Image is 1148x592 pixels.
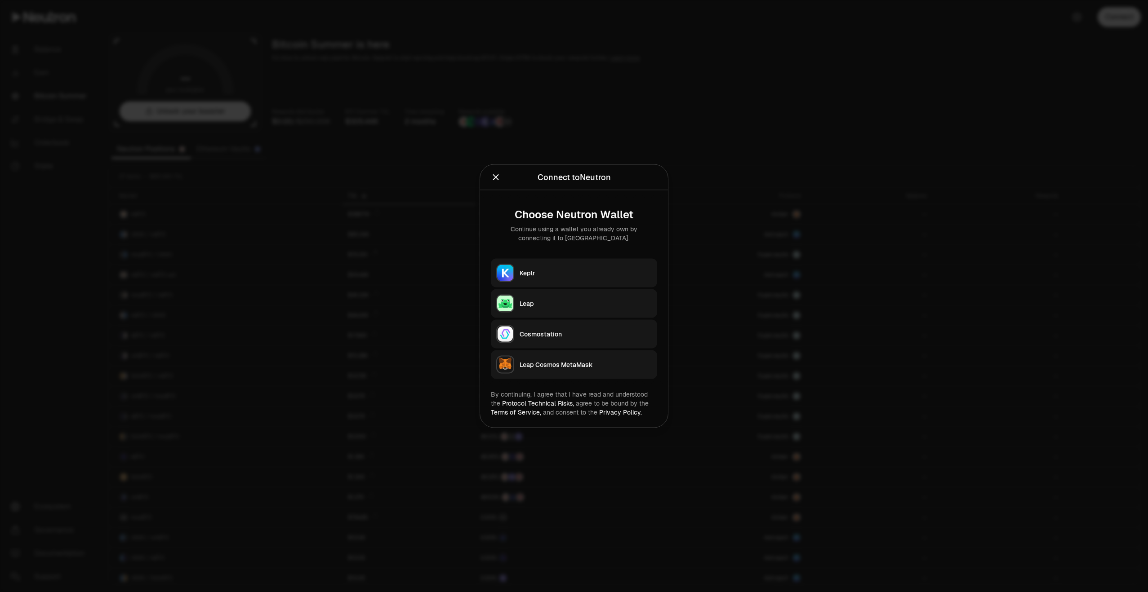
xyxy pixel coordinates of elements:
div: Keplr [520,269,652,278]
div: By continuing, I agree that I have read and understood the agree to be bound by the and consent t... [491,390,657,417]
a: Terms of Service, [491,408,541,416]
img: Leap Cosmos MetaMask [497,357,513,373]
div: Continue using a wallet you already own by connecting it to [GEOGRAPHIC_DATA]. [498,225,650,243]
button: LeapLeap [491,289,657,318]
div: Leap Cosmos MetaMask [520,360,652,369]
div: Connect to Neutron [538,171,611,184]
img: Keplr [497,265,513,281]
div: Leap [520,299,652,308]
button: Leap Cosmos MetaMaskLeap Cosmos MetaMask [491,350,657,379]
a: Privacy Policy. [599,408,642,416]
a: Protocol Technical Risks, [502,399,574,407]
img: Cosmostation [497,326,513,342]
div: Choose Neutron Wallet [498,208,650,221]
button: CosmostationCosmostation [491,320,657,349]
button: KeplrKeplr [491,259,657,287]
img: Leap [497,296,513,312]
button: Close [491,171,501,184]
div: Cosmostation [520,330,652,339]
